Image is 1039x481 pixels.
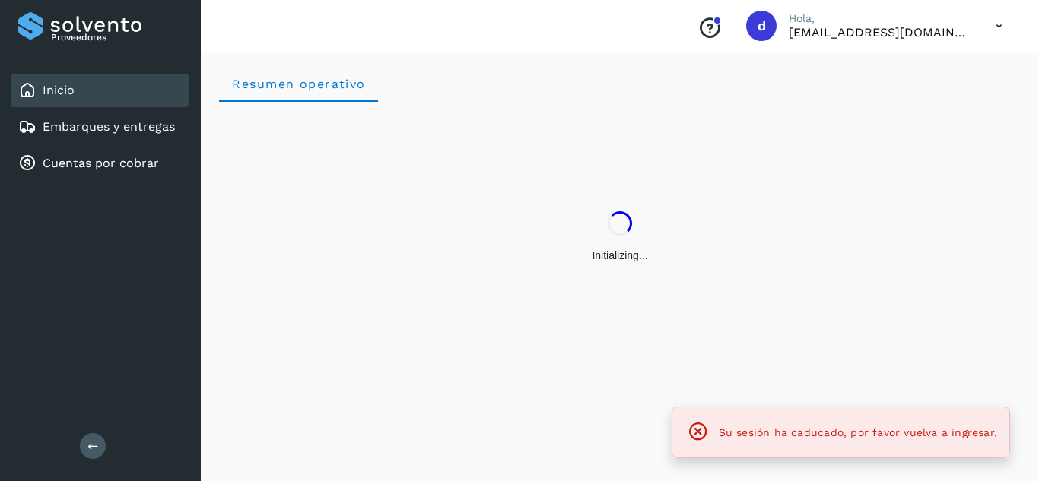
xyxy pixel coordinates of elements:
span: Su sesión ha caducado, por favor vuelva a ingresar. [719,426,997,438]
p: Proveedores [51,32,183,43]
a: Inicio [43,83,75,97]
a: Embarques y entregas [43,119,175,134]
div: Inicio [11,74,189,107]
a: Cuentas por cobrar [43,156,159,170]
p: daniel3129@outlook.com [789,25,971,40]
div: Embarques y entregas [11,110,189,144]
p: Hola, [789,12,971,25]
div: Cuentas por cobrar [11,147,189,180]
span: Resumen operativo [231,77,366,91]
